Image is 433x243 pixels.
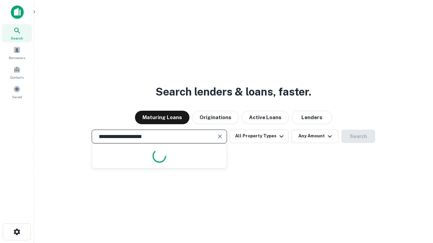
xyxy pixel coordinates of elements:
[2,24,32,42] a: Search
[156,84,311,100] h3: Search lenders & loans, faster.
[192,111,239,124] button: Originations
[2,44,32,62] a: Borrowers
[11,5,24,19] img: capitalize-icon.png
[12,94,22,100] span: Saved
[230,130,289,143] button: All Property Types
[291,130,339,143] button: Any Amount
[215,132,225,141] button: Clear
[9,55,25,60] span: Borrowers
[242,111,289,124] button: Active Loans
[2,63,32,81] a: Contacts
[11,35,23,41] span: Search
[399,189,433,221] iframe: Chat Widget
[135,111,189,124] button: Maturing Loans
[10,75,24,80] span: Contacts
[292,111,332,124] button: Lenders
[2,83,32,101] a: Saved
